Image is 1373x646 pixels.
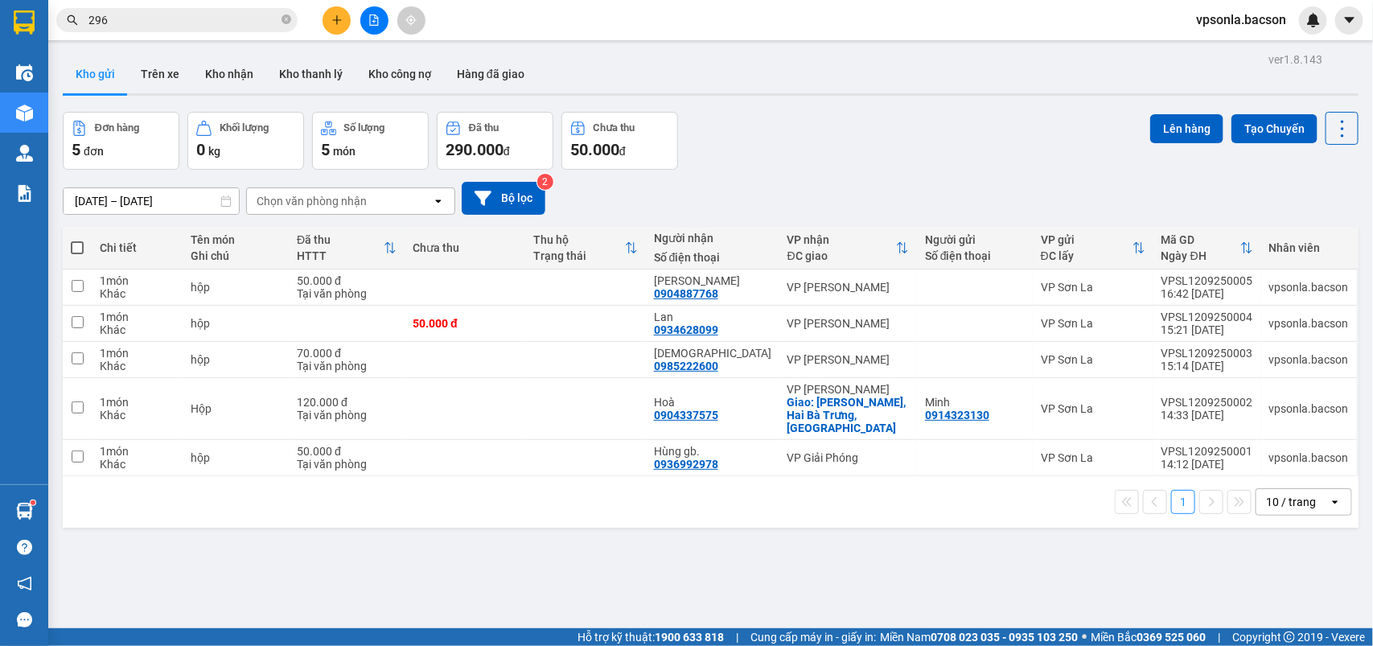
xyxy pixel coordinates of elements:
[1183,10,1299,30] span: vpsonla.bacson
[1268,51,1322,68] div: ver 1.8.143
[1161,249,1240,262] div: Ngày ĐH
[100,287,175,300] div: Khác
[1161,233,1240,246] div: Mã GD
[100,458,175,471] div: Khác
[654,409,718,422] div: 0904337575
[88,11,278,29] input: Tìm tên, số ĐT hoặc mã đơn
[100,323,175,336] div: Khác
[397,6,425,35] button: aim
[1269,317,1349,330] div: vpsonla.bacson
[787,451,909,464] div: VP Giải Phóng
[282,14,291,24] span: close-circle
[297,396,397,409] div: 120.000 đ
[191,402,281,415] div: Hộp
[594,122,635,134] div: Chưa thu
[331,14,343,26] span: plus
[1041,249,1133,262] div: ĐC lấy
[16,64,33,81] img: warehouse-icon
[266,55,356,93] button: Kho thanh lý
[432,195,445,208] svg: open
[297,287,397,300] div: Tại văn phòng
[537,174,553,190] sup: 2
[736,628,738,646] span: |
[16,185,33,202] img: solution-icon
[323,6,351,35] button: plus
[1269,402,1349,415] div: vpsonla.bacson
[504,145,510,158] span: đ
[654,287,718,300] div: 0904887768
[344,122,385,134] div: Số lượng
[570,140,619,159] span: 50.000
[191,317,281,330] div: hộp
[16,145,33,162] img: warehouse-icon
[282,13,291,28] span: close-circle
[100,274,175,287] div: 1 món
[654,360,718,372] div: 0985222600
[1161,347,1253,360] div: VPSL1209250003
[14,10,35,35] img: logo-vxr
[17,576,32,591] span: notification
[413,241,517,254] div: Chưa thu
[561,112,678,170] button: Chưa thu50.000đ
[100,396,175,409] div: 1 món
[1269,241,1349,254] div: Nhân viên
[220,122,269,134] div: Khối lượng
[654,458,718,471] div: 0936992978
[257,193,367,209] div: Chọn văn phòng nhận
[289,227,405,270] th: Toggle SortBy
[619,145,626,158] span: đ
[128,55,192,93] button: Trên xe
[787,281,909,294] div: VP [PERSON_NAME]
[208,145,220,158] span: kg
[192,55,266,93] button: Kho nhận
[312,112,429,170] button: Số lượng5món
[1091,628,1206,646] span: Miền Bắc
[654,311,771,323] div: Lan
[925,233,1025,246] div: Người gửi
[787,233,896,246] div: VP nhận
[1041,317,1145,330] div: VP Sơn La
[444,55,537,93] button: Hàng đã giao
[750,628,876,646] span: Cung cấp máy in - giấy in:
[191,249,281,262] div: Ghi chú
[95,122,139,134] div: Đơn hàng
[925,409,989,422] div: 0914323130
[321,140,330,159] span: 5
[1041,402,1145,415] div: VP Sơn La
[787,249,896,262] div: ĐC giao
[368,14,380,26] span: file-add
[437,112,553,170] button: Đã thu290.000đ
[1161,458,1253,471] div: 14:12 [DATE]
[655,631,724,644] strong: 1900 633 818
[1161,274,1253,287] div: VPSL1209250005
[925,249,1025,262] div: Số điện thoại
[191,233,281,246] div: Tên món
[72,140,80,159] span: 5
[578,628,724,646] span: Hỗ trợ kỹ thuật:
[297,409,397,422] div: Tại văn phòng
[100,311,175,323] div: 1 món
[360,6,388,35] button: file-add
[1161,360,1253,372] div: 15:14 [DATE]
[64,188,239,214] input: Select a date range.
[1284,632,1295,643] span: copyright
[1082,634,1087,640] span: ⚪️
[1161,445,1253,458] div: VPSL1209250001
[100,445,175,458] div: 1 món
[20,117,175,143] b: GỬI : VP Sơn La
[1161,287,1253,300] div: 16:42 [DATE]
[787,317,909,330] div: VP [PERSON_NAME]
[779,227,917,270] th: Toggle SortBy
[63,55,128,93] button: Kho gửi
[16,503,33,520] img: warehouse-icon
[191,451,281,464] div: hộp
[150,39,672,60] li: Số 378 [PERSON_NAME] ( trong nhà khách [GEOGRAPHIC_DATA])
[1171,490,1195,514] button: 1
[654,251,771,264] div: Số điện thoại
[191,353,281,366] div: hộp
[654,347,771,360] div: Đạo
[654,232,771,245] div: Người nhận
[1041,233,1133,246] div: VP gửi
[525,227,646,270] th: Toggle SortBy
[654,323,718,336] div: 0934628099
